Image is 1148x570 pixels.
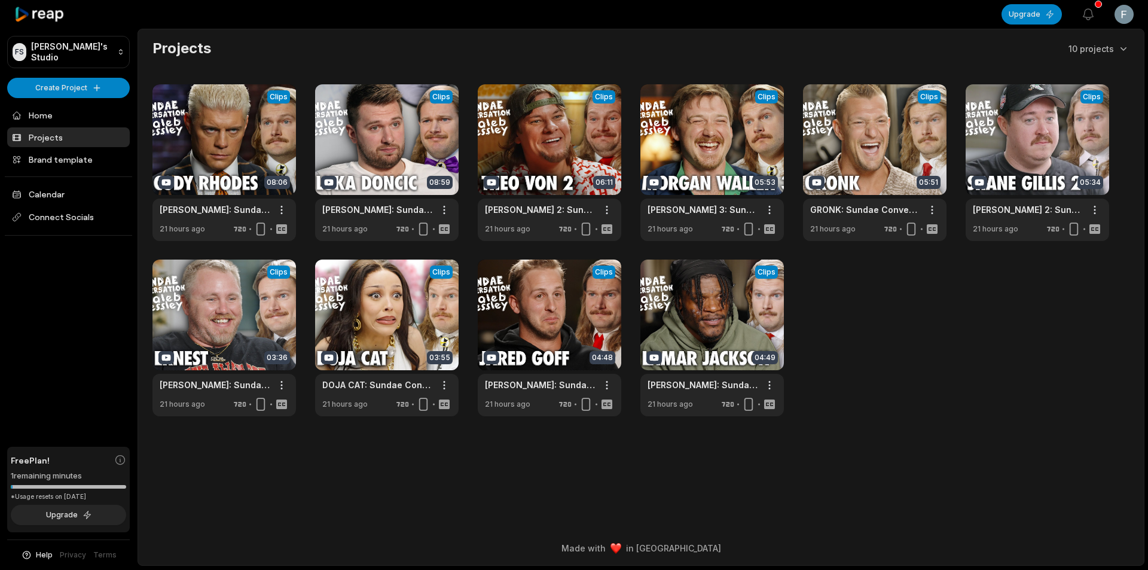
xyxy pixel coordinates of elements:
span: Help [36,550,53,560]
a: Privacy [60,550,86,560]
div: 1 remaining minutes [11,470,126,482]
img: heart emoji [610,543,621,554]
a: Home [7,105,130,125]
h2: Projects [152,39,211,58]
a: Terms [93,550,117,560]
a: Calendar [7,184,130,204]
div: FS [13,43,26,61]
a: [PERSON_NAME]: Sundae Conversation with [PERSON_NAME] [648,379,758,391]
a: [PERSON_NAME] 2: Sundae Conversation with [PERSON_NAME] [973,203,1083,216]
a: [PERSON_NAME]: Sundae Conversation with [PERSON_NAME] [485,379,595,391]
button: Create Project [7,78,130,98]
span: Connect Socials [7,206,130,228]
a: Brand template [7,150,130,169]
div: *Usage resets on [DATE] [11,492,126,501]
span: Free Plan! [11,454,50,467]
a: DOJA CAT: Sundae Conversation with [PERSON_NAME] [322,379,432,391]
div: Made with in [GEOGRAPHIC_DATA] [149,542,1133,554]
a: [PERSON_NAME] 2: Sundae Conversation with [PERSON_NAME] [485,203,595,216]
button: Upgrade [11,505,126,525]
button: Upgrade [1002,4,1062,25]
a: [PERSON_NAME] 3: Sundae Conversation with [PERSON_NAME] [648,203,758,216]
a: [PERSON_NAME]: Sundae Conversation with [PERSON_NAME] [160,379,270,391]
a: Projects [7,127,130,147]
button: 10 projects [1068,42,1129,55]
a: GRONK: Sundae Conversation with [PERSON_NAME] [810,203,920,216]
button: Help [21,550,53,560]
a: [PERSON_NAME]: Sundae Conversation with [PERSON_NAME] [160,203,270,216]
a: [PERSON_NAME]: Sundae Conversation with [PERSON_NAME] [322,203,432,216]
p: [PERSON_NAME]'s Studio [31,41,112,63]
